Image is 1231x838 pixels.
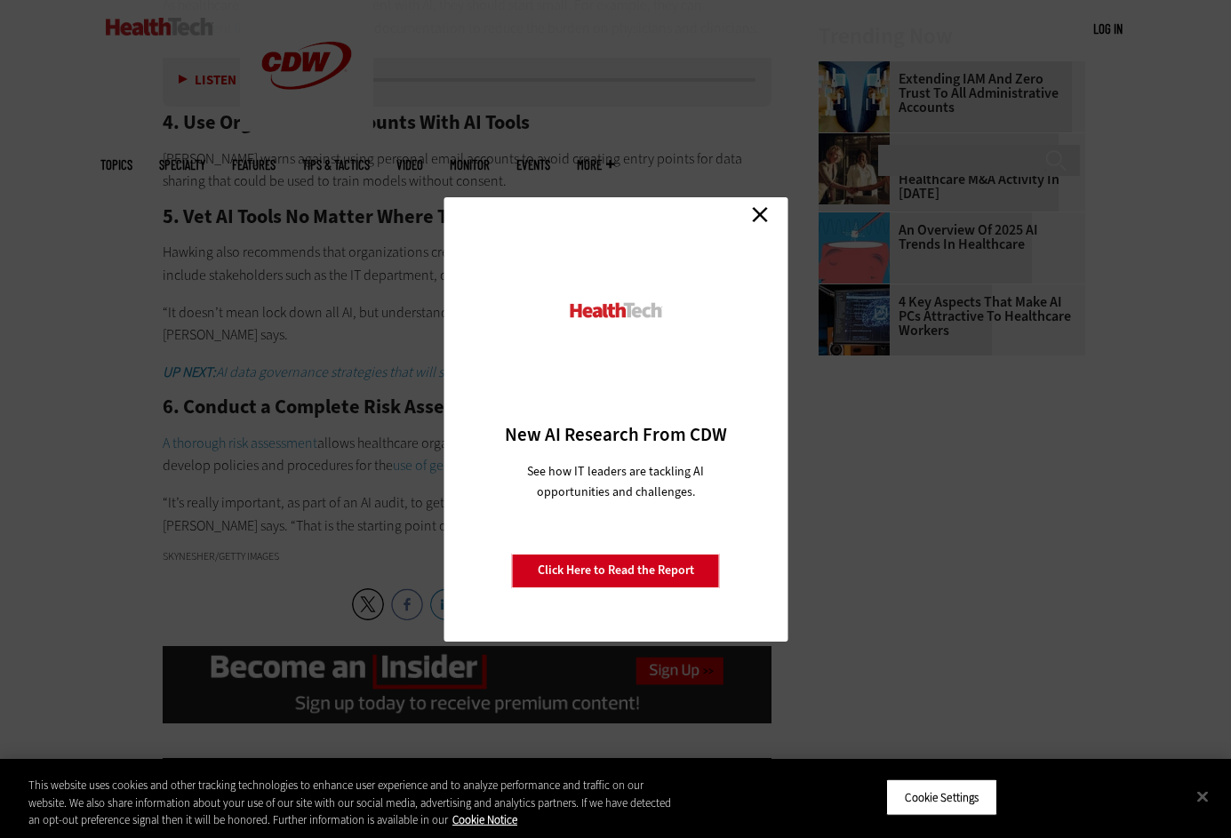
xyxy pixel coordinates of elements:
a: Click Here to Read the Report [512,554,720,587]
div: This website uses cookies and other tracking technologies to enhance user experience and to analy... [28,777,677,829]
a: More information about your privacy [452,812,517,827]
img: HealthTech_0.png [567,301,664,320]
p: See how IT leaders are tackling AI opportunities and challenges. [506,461,725,502]
h3: New AI Research From CDW [475,422,756,447]
button: Cookie Settings [886,778,997,816]
a: Close [747,202,773,228]
button: Close [1183,777,1222,816]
